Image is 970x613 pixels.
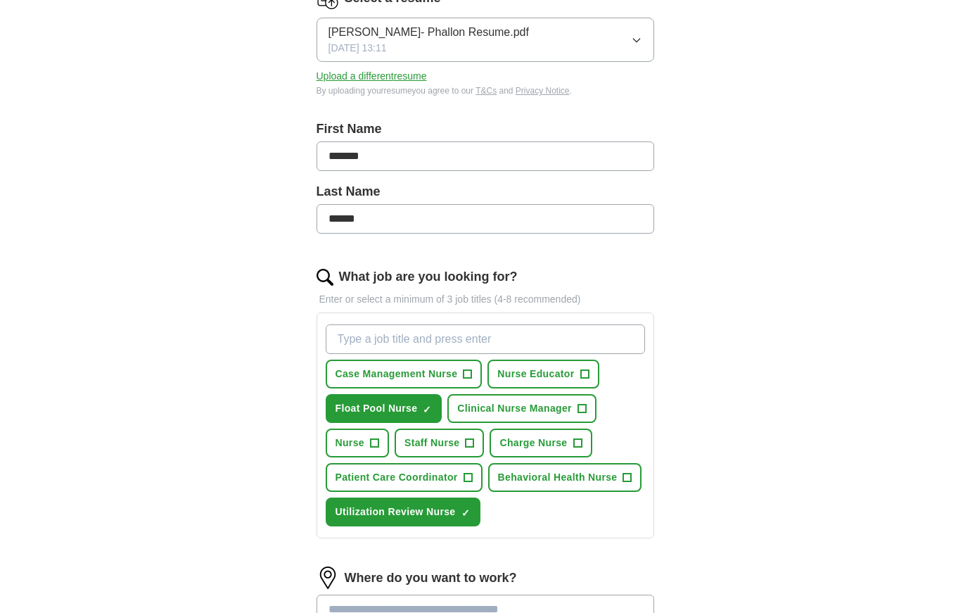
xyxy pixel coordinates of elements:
span: Clinical Nurse Manager [457,401,572,416]
span: Behavioral Health Nurse [498,470,618,485]
button: Staff Nurse [395,429,485,457]
span: ✓ [461,507,470,519]
button: [PERSON_NAME]- Phallon Resume.pdf[DATE] 13:11 [317,18,654,62]
span: [DATE] 13:11 [328,41,387,56]
span: Float Pool Nurse [336,401,418,416]
p: Enter or select a minimum of 3 job titles (4-8 recommended) [317,292,654,307]
button: Clinical Nurse Manager [447,394,596,423]
button: Nurse Educator [487,360,599,388]
span: Charge Nurse [499,436,567,450]
button: Nurse [326,429,389,457]
img: search.png [317,269,333,286]
button: Charge Nurse [490,429,592,457]
span: Case Management Nurse [336,367,458,381]
div: By uploading your resume you agree to our and . [317,84,654,97]
span: Patient Care Coordinator [336,470,458,485]
span: ✓ [423,404,431,415]
span: Utilization Review Nurse [336,505,456,519]
button: Utilization Review Nurse✓ [326,498,480,526]
a: T&Cs [476,86,497,96]
span: Staff Nurse [404,436,460,450]
button: Upload a differentresume [317,69,427,84]
a: Privacy Notice [516,86,570,96]
span: Nurse [336,436,364,450]
label: Where do you want to work? [345,569,517,588]
button: Behavioral Health Nurse [488,463,642,492]
label: First Name [317,120,654,139]
button: Case Management Nurse [326,360,483,388]
span: Nurse Educator [497,367,574,381]
button: Patient Care Coordinator [326,463,483,492]
label: What job are you looking for? [339,267,518,286]
input: Type a job title and press enter [326,324,645,354]
label: Last Name [317,182,654,201]
img: location.png [317,567,339,589]
button: Float Pool Nurse✓ [326,394,442,423]
span: [PERSON_NAME]- Phallon Resume.pdf [328,24,529,41]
